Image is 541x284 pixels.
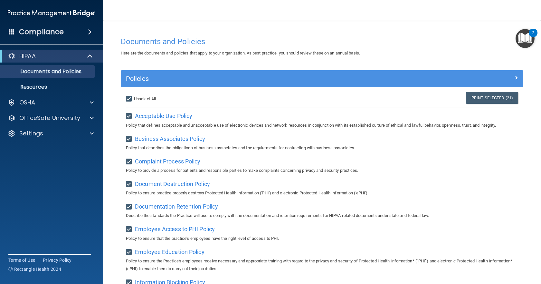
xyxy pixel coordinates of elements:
h4: Compliance [19,27,64,36]
p: OSHA [19,99,35,106]
a: Settings [8,130,94,137]
p: Documents and Policies [4,68,92,75]
p: Policy that describes the obligations of business associates and the requirements for contracting... [126,144,518,152]
input: Unselect All [126,96,133,102]
p: Policy to ensure the Practice's employees receive necessary and appropriate training with regard ... [126,257,518,273]
span: Acceptable Use Policy [135,113,192,119]
div: 2 [532,33,534,41]
p: Resources [4,84,92,90]
span: Here are the documents and policies that apply to your organization. As best practice, you should... [121,51,360,55]
span: Ⓒ Rectangle Health 2024 [8,266,61,272]
span: Business Associates Policy [135,135,205,142]
span: Documentation Retention Policy [135,203,218,210]
p: Policy that defines acceptable and unacceptable use of electronic devices and network resources i... [126,122,518,129]
p: Policy to ensure practice properly destroys Protected Health Information ('PHI') and electronic P... [126,189,518,197]
span: Document Destruction Policy [135,181,210,187]
img: PMB logo [8,7,95,20]
p: Policy to ensure that the practice's employees have the right level of access to PHI. [126,235,518,242]
h5: Policies [126,75,418,82]
button: Open Resource Center, 2 new notifications [516,29,535,48]
a: HIPAA [8,52,93,60]
p: OfficeSafe University [19,114,80,122]
span: Employee Access to PHI Policy [135,226,215,232]
span: Unselect All [134,96,156,101]
span: Complaint Process Policy [135,158,200,165]
a: OSHA [8,99,94,106]
p: Policy to provide a process for patients and responsible parties to make complaints concerning pr... [126,167,518,174]
a: Terms of Use [8,257,35,263]
p: Describe the standards the Practice will use to comply with the documentation and retention requi... [126,212,518,220]
p: HIPAA [19,52,36,60]
a: OfficeSafe University [8,114,94,122]
p: Settings [19,130,43,137]
span: Employee Education Policy [135,249,204,255]
h4: Documents and Policies [121,37,523,46]
a: Print Selected (21) [466,92,518,104]
a: Policies [126,73,518,84]
a: Privacy Policy [43,257,72,263]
